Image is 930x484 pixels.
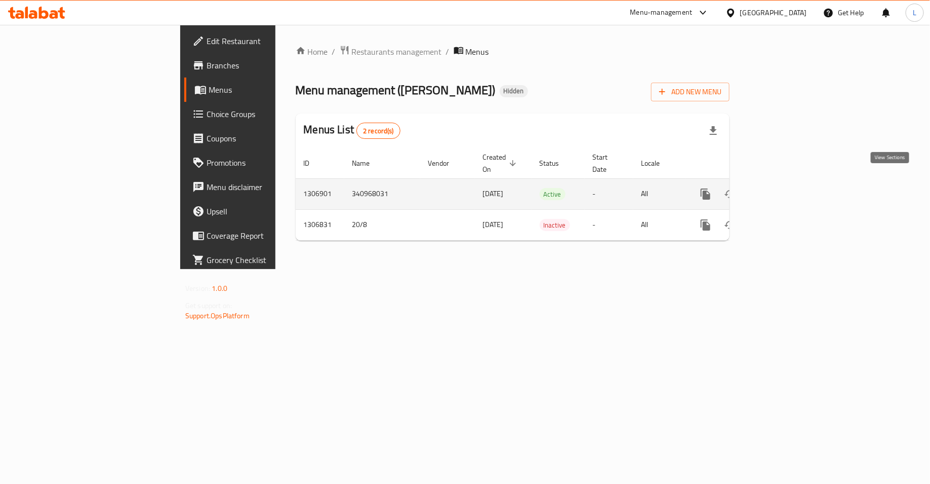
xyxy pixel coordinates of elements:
[344,178,420,209] td: 340968031
[184,126,336,151] a: Coupons
[184,248,336,272] a: Grocery Checklist
[209,84,328,96] span: Menus
[185,299,232,312] span: Get support on:
[207,157,328,169] span: Promotions
[185,309,250,322] a: Support.OpsPlatform
[184,78,336,102] a: Menus
[651,83,730,101] button: Add New Menu
[184,224,336,248] a: Coverage Report
[207,59,328,71] span: Branches
[212,282,227,295] span: 1.0.0
[659,86,721,98] span: Add New Menu
[352,46,442,58] span: Restaurants management
[207,230,328,242] span: Coverage Report
[296,79,496,101] span: Menu management ( [PERSON_NAME] )
[718,182,742,206] button: Change Status
[701,119,725,143] div: Export file
[356,123,400,139] div: Total records count
[304,122,400,139] h2: Menus List
[718,213,742,237] button: Change Status
[641,157,673,169] span: Locale
[185,282,210,295] span: Version:
[694,182,718,206] button: more
[207,181,328,193] span: Menu disclaimer
[184,151,336,175] a: Promotions
[184,102,336,126] a: Choice Groups
[540,219,570,231] span: Inactive
[500,85,528,97] div: Hidden
[500,87,528,95] span: Hidden
[630,7,693,19] div: Menu-management
[344,209,420,240] td: 20/8
[483,151,519,175] span: Created On
[296,148,799,241] table: enhanced table
[340,45,442,58] a: Restaurants management
[428,157,463,169] span: Vendor
[483,218,504,231] span: [DATE]
[593,151,621,175] span: Start Date
[540,157,573,169] span: Status
[184,29,336,53] a: Edit Restaurant
[207,254,328,266] span: Grocery Checklist
[694,213,718,237] button: more
[540,189,565,200] span: Active
[685,148,799,179] th: Actions
[446,46,450,58] li: /
[740,7,807,18] div: [GEOGRAPHIC_DATA]
[184,199,336,224] a: Upsell
[296,45,730,58] nav: breadcrumb
[207,132,328,144] span: Coupons
[184,53,336,78] a: Branches
[357,126,400,136] span: 2 record(s)
[633,209,685,240] td: All
[207,205,328,217] span: Upsell
[585,209,633,240] td: -
[913,7,916,18] span: L
[184,175,336,199] a: Menu disclaimer
[466,46,489,58] span: Menus
[207,35,328,47] span: Edit Restaurant
[207,108,328,120] span: Choice Groups
[304,157,323,169] span: ID
[585,178,633,209] td: -
[633,178,685,209] td: All
[352,157,383,169] span: Name
[483,187,504,200] span: [DATE]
